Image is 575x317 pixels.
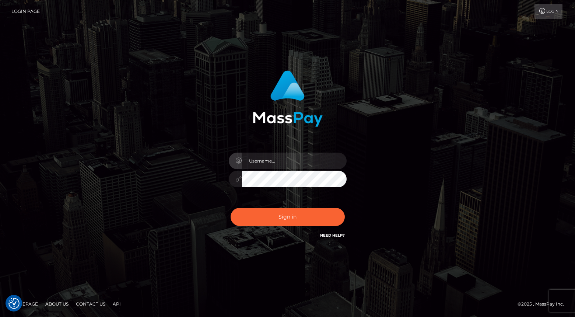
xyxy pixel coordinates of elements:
a: API [110,298,124,310]
div: © 2025 , MassPay Inc. [518,300,569,308]
a: Login Page [11,4,40,19]
a: Homepage [8,298,41,310]
button: Sign in [231,208,345,226]
a: Login [534,4,562,19]
a: Contact Us [73,298,108,310]
a: Need Help? [320,233,345,238]
img: MassPay Login [253,70,323,127]
img: Revisit consent button [8,298,20,309]
a: About Us [42,298,71,310]
input: Username... [242,153,347,169]
button: Consent Preferences [8,298,20,309]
